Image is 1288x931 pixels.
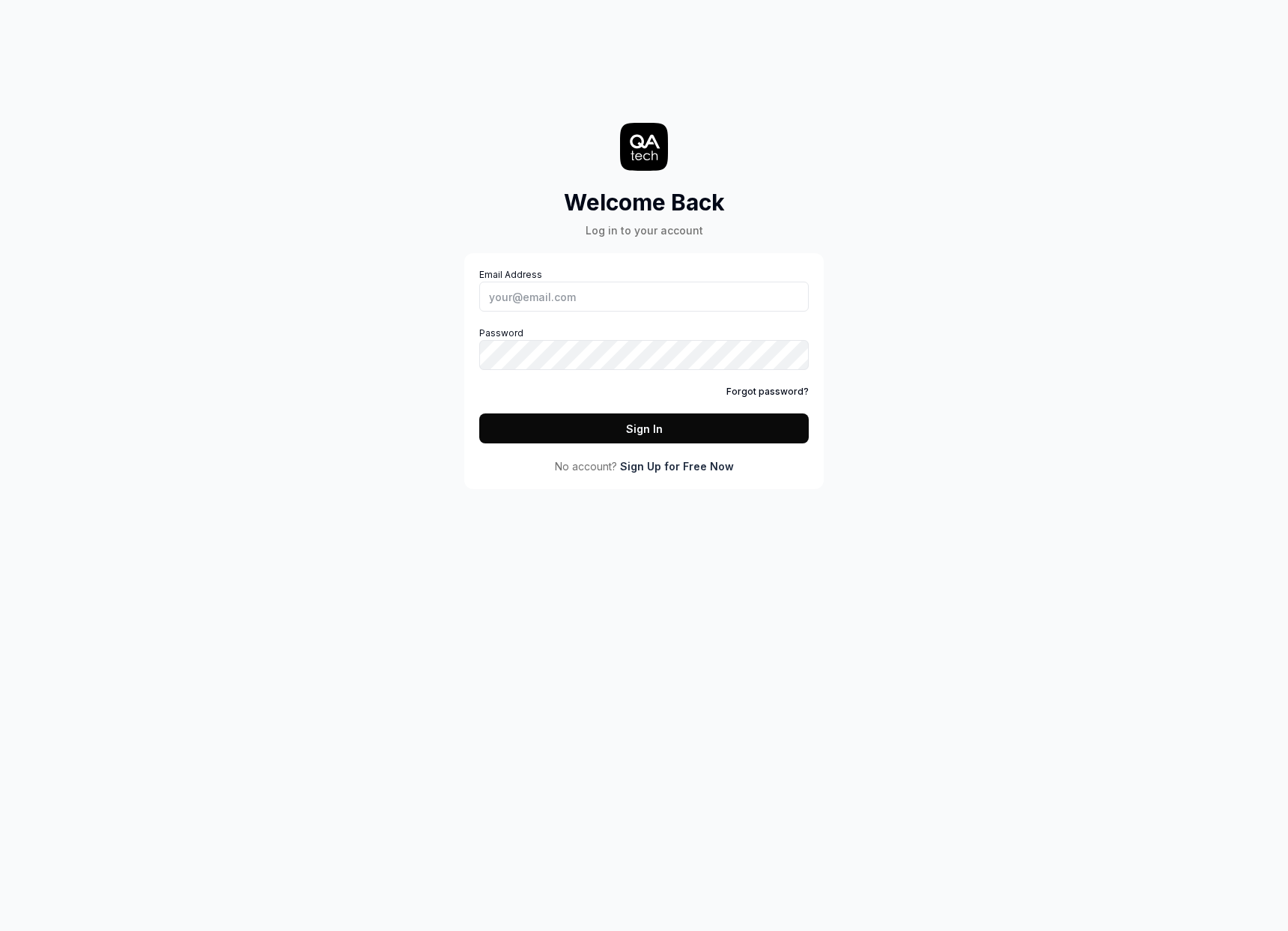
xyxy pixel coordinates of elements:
label: Password [479,327,809,370]
button: Sign In [479,413,809,443]
h2: Welcome Back [564,186,725,219]
input: Password [479,340,809,370]
input: Email Address [479,282,809,312]
a: Sign Up for Free Now [620,458,734,474]
div: Log in to your account [564,222,725,238]
a: Forgot password? [726,385,809,398]
label: Email Address [479,268,809,312]
span: No account? [555,458,617,474]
